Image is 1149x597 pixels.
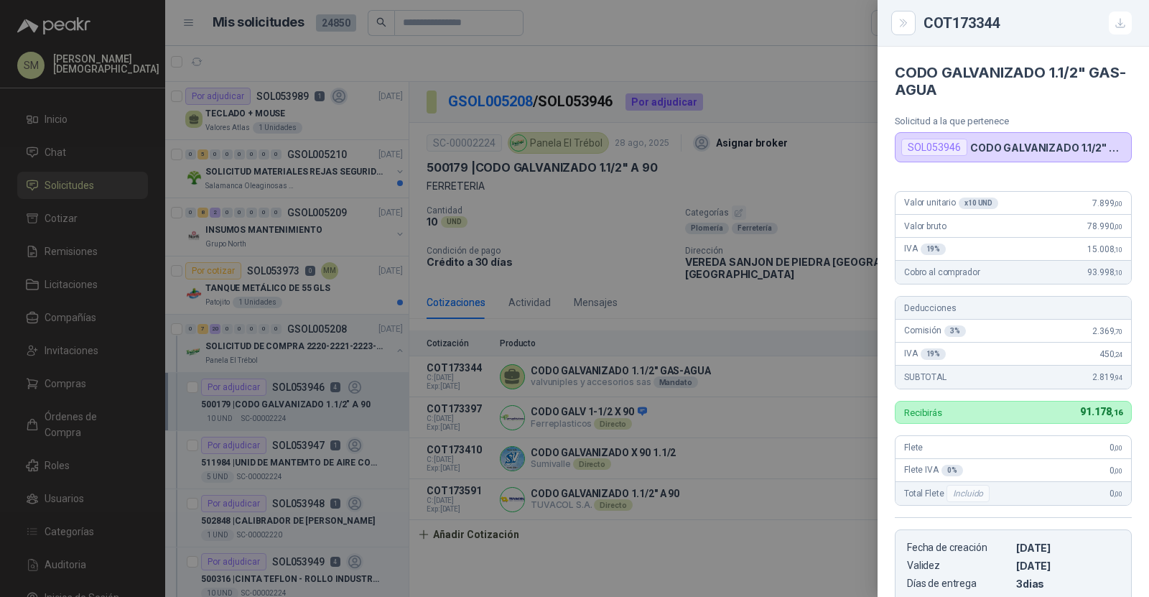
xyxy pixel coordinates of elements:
[1087,244,1122,254] span: 15.008
[1110,466,1122,476] span: 0
[904,443,923,453] span: Flete
[904,303,956,313] span: Deducciones
[1016,578,1120,590] p: 3 dias
[1114,223,1122,231] span: ,00
[959,198,998,209] div: x 10 UND
[1114,246,1122,254] span: ,10
[1114,269,1122,277] span: ,10
[907,542,1010,554] p: Fecha de creación
[924,11,1132,34] div: COT173344
[904,348,946,360] span: IVA
[895,14,912,32] button: Close
[907,578,1010,590] p: Días de entrega
[904,325,966,337] span: Comisión
[1016,542,1120,554] p: [DATE]
[1114,200,1122,208] span: ,00
[1092,326,1122,336] span: 2.369
[921,244,946,255] div: 19 %
[1114,374,1122,381] span: ,94
[1080,406,1122,417] span: 91.178
[1114,351,1122,358] span: ,24
[904,267,980,277] span: Cobro al comprador
[904,244,946,255] span: IVA
[1114,328,1122,335] span: ,70
[1087,221,1122,231] span: 78.990
[1092,372,1122,382] span: 2.819
[1114,444,1122,452] span: ,00
[904,221,946,231] span: Valor bruto
[970,142,1125,154] p: CODO GALVANIZADO 1.1/2" A 90
[907,560,1010,572] p: Validez
[895,64,1132,98] h4: CODO GALVANIZADO 1.1/2" GAS-AGUA
[1099,349,1122,359] span: 450
[1110,489,1122,499] span: 0
[904,408,942,417] p: Recibirás
[904,485,992,502] span: Total Flete
[1114,490,1122,498] span: ,00
[1114,467,1122,475] span: ,00
[901,139,967,156] div: SOL053946
[904,372,946,382] span: SUBTOTAL
[1092,198,1122,208] span: 7.899
[921,348,946,360] div: 19 %
[1111,408,1122,417] span: ,16
[1087,267,1122,277] span: 93.998
[1016,560,1120,572] p: [DATE]
[904,198,998,209] span: Valor unitario
[904,465,963,476] span: Flete IVA
[946,485,990,502] div: Incluido
[941,465,963,476] div: 0 %
[944,325,966,337] div: 3 %
[895,116,1132,126] p: Solicitud a la que pertenece
[1110,443,1122,453] span: 0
